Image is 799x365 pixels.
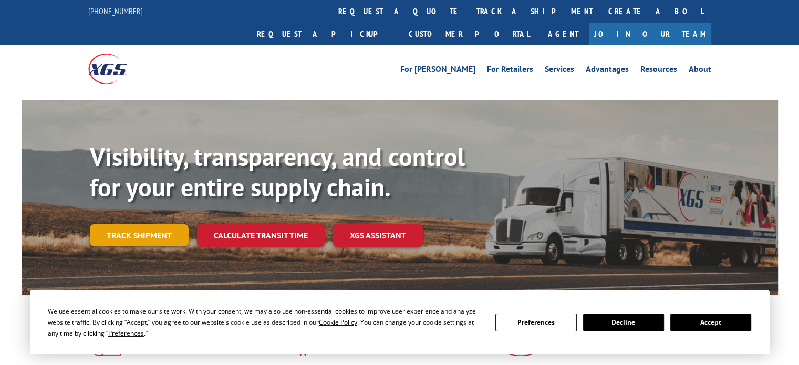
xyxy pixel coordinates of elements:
[670,314,751,331] button: Accept
[48,306,483,339] div: We use essential cookies to make our site work. With your consent, we may also use non-essential ...
[400,65,475,77] a: For [PERSON_NAME]
[30,290,770,354] div: Cookie Consent Prompt
[90,140,465,203] b: Visibility, transparency, and control for your entire supply chain.
[537,23,589,45] a: Agent
[586,65,629,77] a: Advantages
[545,65,574,77] a: Services
[689,65,711,77] a: About
[319,318,357,327] span: Cookie Policy
[589,23,711,45] a: Join Our Team
[197,224,325,247] a: Calculate transit time
[90,224,189,246] a: Track shipment
[487,65,533,77] a: For Retailers
[88,6,143,16] a: [PHONE_NUMBER]
[333,224,423,247] a: XGS ASSISTANT
[401,23,537,45] a: Customer Portal
[640,65,677,77] a: Resources
[249,23,401,45] a: Request a pickup
[583,314,664,331] button: Decline
[495,314,576,331] button: Preferences
[108,329,144,338] span: Preferences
